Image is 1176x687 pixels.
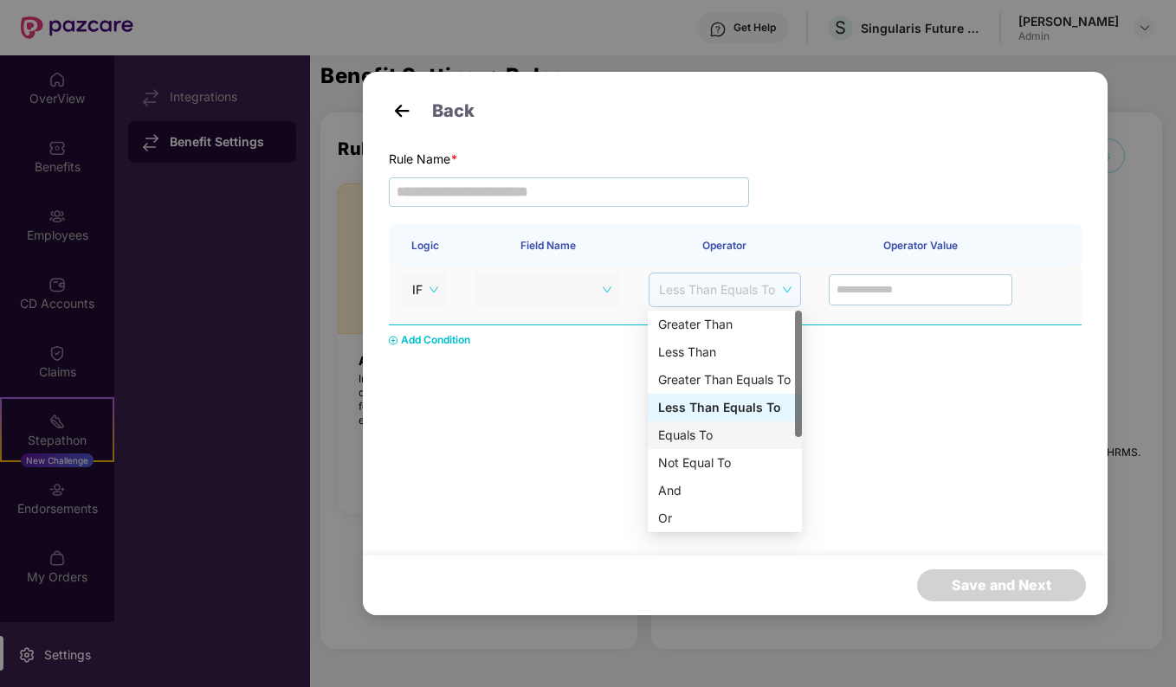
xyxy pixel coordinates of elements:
div: Greater Than [658,315,792,334]
div: Or [648,504,802,532]
div: Less Than Equals To [648,394,802,421]
div: Not Equal To [648,449,802,477]
div: Equals To [658,426,792,445]
div: Less Than [658,343,792,362]
div: Less Than [648,338,802,366]
img: Add condition icon [389,332,397,349]
div: Equals To [648,421,802,449]
div: Add Condition [401,332,470,349]
div: Not Equal To [658,453,792,472]
div: Greater Than Equals To [648,366,802,394]
span: Back [432,100,475,122]
th: Operator Value [815,224,1026,266]
th: Field Name [462,224,635,266]
th: Logic [389,224,462,266]
div: And [658,481,792,500]
span: IF [412,277,438,303]
div: Greater Than [648,311,802,338]
div: Or [658,509,792,528]
div: Rule Name [389,150,1082,169]
div: Less Than Equals To [658,398,792,417]
div: Greater Than Equals To [658,370,792,389]
span: Less Than Equals To [659,277,791,303]
button: Save and Next [917,569,1086,601]
th: Operator [635,224,815,266]
img: back-arrow [389,98,415,124]
div: And [648,477,802,504]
